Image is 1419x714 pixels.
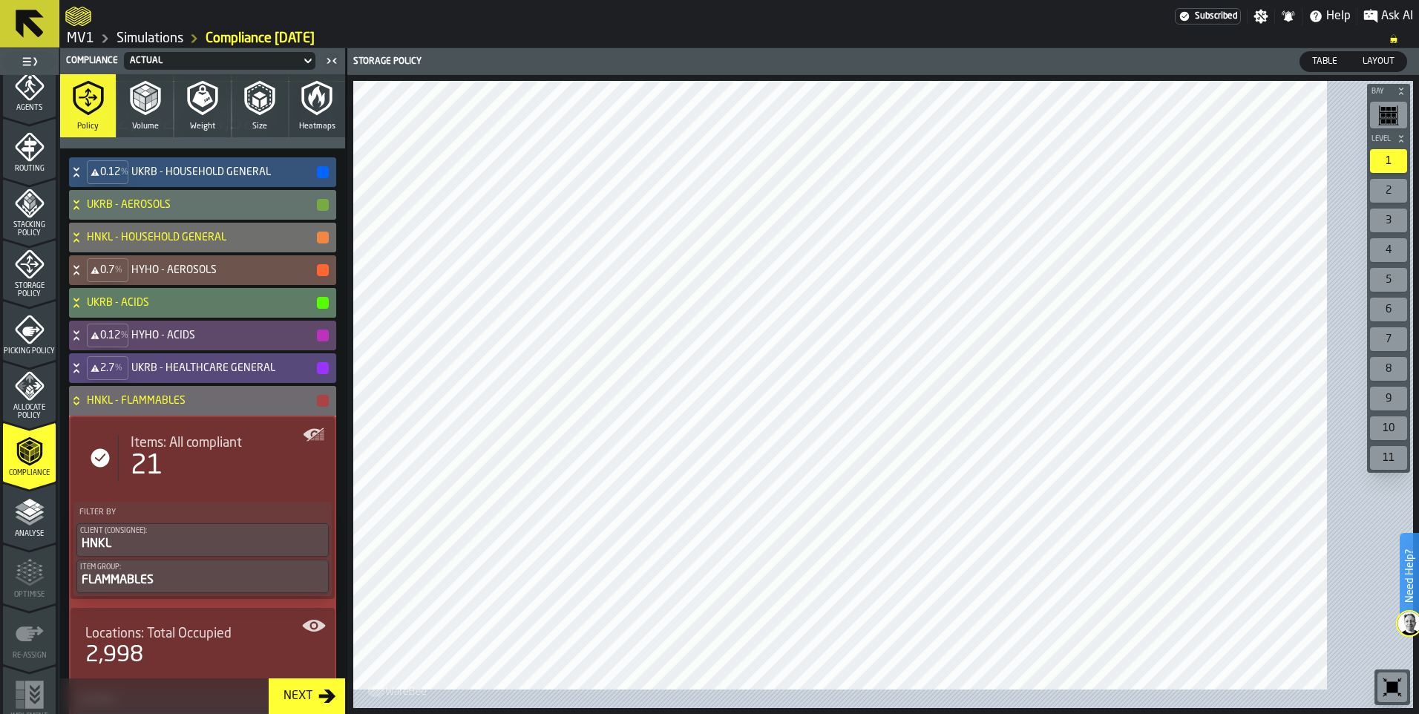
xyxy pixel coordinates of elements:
div: HNKL [80,535,325,553]
label: button-toggle-Show on Map [302,614,326,638]
h4: UKRB - HEALTHCARE GENERAL [131,362,315,374]
h4: HNKL - HOUSEHOLD GENERAL [87,232,315,243]
span: Locations: Total Occupied [85,626,232,642]
span: Allocate Policy [3,404,56,420]
span: % [121,330,128,341]
label: Filter By [76,505,329,520]
a: logo-header [65,3,91,30]
div: HNKL - FLAMMABLES [69,386,330,416]
a: link-to-/wh/i/3ccf57d1-1e0c-4a81-a3bb-c2011c5f0d50 [67,30,94,47]
span: Picking Policy [3,347,56,356]
label: button-switch-multi-Table [1300,51,1350,72]
span: Compliance [66,56,118,66]
div: HYHO - AEROSOLS [69,255,330,285]
div: button-toolbar-undefined [1367,295,1410,324]
span: 2.7 [100,362,114,374]
div: Client (Consignee): [80,527,325,535]
button: Client (Consignee):HNKL [76,523,329,557]
div: UKRB - HEALTHCARE GENERAL [69,353,330,383]
span: % [115,265,122,275]
button: button-Next [269,678,345,714]
span: Layout [1357,55,1400,68]
span: Storage Policy [3,282,56,298]
span: Volume [132,122,159,131]
button: button- [317,232,329,243]
div: HNKL - HOUSEHOLD GENERAL [69,223,330,252]
span: Heatmaps [299,122,335,131]
li: menu Analyse [3,483,56,543]
button: button- [1367,131,1410,146]
button: button- [317,395,329,407]
span: Help [1326,7,1351,25]
button: button- [317,166,329,178]
nav: Breadcrumb [65,30,1413,48]
div: 3 [1370,209,1407,232]
h4: HYHO - ACIDS [131,330,315,341]
div: HYHO - ACIDS [69,321,330,350]
div: 4 [1370,238,1407,262]
a: link-to-/wh/i/3ccf57d1-1e0c-4a81-a3bb-c2011c5f0d50 [117,30,183,47]
div: UKRB - AEROSOLS [69,190,330,220]
div: 9 [1370,387,1407,410]
div: button-toolbar-undefined [1367,235,1410,265]
label: button-toggle-Notifications [1275,9,1302,24]
div: button-toolbar-undefined [1367,384,1410,413]
div: Title [131,435,320,451]
div: button-toolbar-undefined [1367,176,1410,206]
div: DropdownMenuValue-498b4987-9e0c-4ea4-aa44-3072e7a2298f [130,56,295,66]
div: 1 [1370,149,1407,173]
li: menu Optimise [3,544,56,603]
div: button-toolbar-undefined [1374,669,1410,705]
button: button- [317,199,329,211]
label: button-toggle-Close me [321,52,342,70]
div: 7 [1370,327,1407,351]
li: menu Storage Policy [3,240,56,299]
div: 2,998 [85,642,143,669]
div: button-toolbar-undefined [1367,324,1410,354]
span: Table [1306,55,1343,68]
label: button-toggle-Ask AI [1357,7,1419,25]
button: Item Group:FLAMMABLES [76,560,329,593]
span: Subscribed [1195,11,1237,22]
div: button-toolbar-undefined [1367,413,1410,443]
button: button- [317,297,329,309]
h4: UKRB - HOUSEHOLD GENERAL [131,166,315,178]
button: button- [317,264,329,276]
div: Item Group: [80,563,325,571]
span: Analyse [3,530,56,538]
div: 2 [1370,179,1407,203]
label: button-switch-multi-Layout [1350,51,1407,72]
li: menu Re-assign [3,605,56,664]
span: Weight [190,122,215,131]
div: button-toolbar-undefined [1367,265,1410,295]
span: Size [252,122,267,131]
label: Need Help? [1401,534,1418,618]
svg: Reset zoom and position [1380,675,1404,699]
div: Title [85,626,320,642]
div: button-toolbar-undefined [1367,146,1410,176]
div: Storage Policy [350,56,885,67]
span: Optimise [3,591,56,599]
label: button-toggle-Help [1302,7,1357,25]
li: menu Picking Policy [3,301,56,360]
button: button- [317,330,329,341]
div: stat-Items: All compliant [73,423,332,493]
a: link-to-/wh/i/3ccf57d1-1e0c-4a81-a3bb-c2011c5f0d50/settings/billing [1175,8,1241,24]
span: Bay [1369,88,1394,96]
span: % [121,167,128,177]
span: Policy [77,122,99,131]
button: button- [1367,84,1410,99]
header: Storage Policy [347,48,1419,75]
li: menu Stacking Policy [3,179,56,238]
span: Ask AI [1381,7,1413,25]
span: Routing [3,165,56,173]
li: menu Routing [3,118,56,177]
span: 0.12 [100,330,120,341]
div: 8 [1370,357,1407,381]
span: 0.7 [100,264,114,276]
a: logo-header [356,675,440,705]
h4: HYHO - AEROSOLS [131,264,315,276]
div: 10 [1370,416,1407,440]
label: button-toggle-Show on Map [302,423,326,447]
